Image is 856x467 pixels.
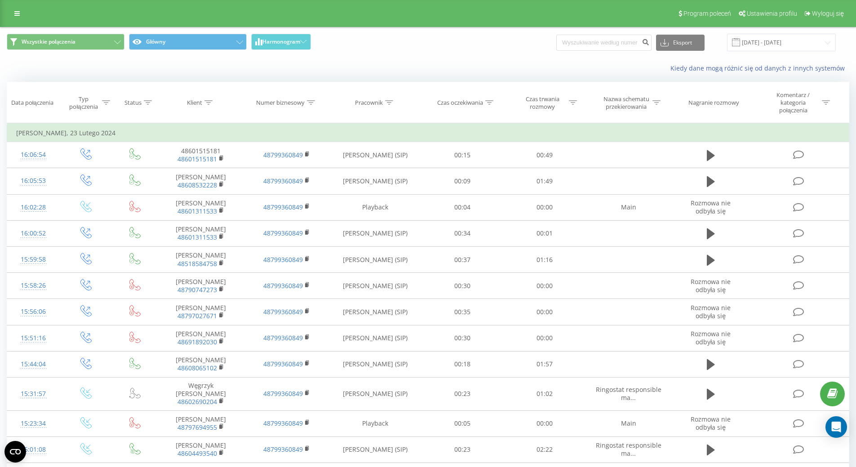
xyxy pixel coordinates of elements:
div: 15:56:06 [16,303,51,320]
a: 48799360849 [263,151,303,159]
td: 48601515181 [158,142,244,168]
td: 00:35 [421,299,504,325]
td: 00:04 [421,194,504,220]
td: 00:09 [421,168,504,194]
div: Numer biznesowy [256,99,305,107]
span: Program poleceń [683,10,731,17]
span: Wyloguj się [812,10,844,17]
div: Komentarz / kategoria połączenia [767,91,820,114]
td: [PERSON_NAME] [158,168,244,194]
span: Harmonogram [262,39,300,45]
a: 48799360849 [263,203,303,211]
div: 15:58:26 [16,277,51,294]
button: Harmonogram [251,34,311,50]
span: Rozmowa nie odbyła się [691,415,731,431]
a: 48797027671 [177,311,217,320]
td: [PERSON_NAME] (SIP) [329,168,421,194]
td: 00:15 [421,142,504,168]
td: [PERSON_NAME] [158,220,244,246]
a: 48799360849 [263,389,303,398]
div: Klient [187,99,202,107]
td: [PERSON_NAME] [158,273,244,299]
div: 15:31:57 [16,385,51,403]
button: Open CMP widget [4,441,26,463]
td: [PERSON_NAME] [158,410,244,436]
div: 16:05:53 [16,172,51,190]
td: [PERSON_NAME] [158,325,244,351]
td: 00:23 [421,436,504,463]
td: 01:02 [504,377,586,410]
a: 48601515181 [177,155,217,163]
td: 00:00 [504,194,586,220]
div: Data połączenia [11,99,53,107]
td: 00:30 [421,325,504,351]
button: Wszystkie połączenia [7,34,124,50]
span: Rozmowa nie odbyła się [691,199,731,215]
span: Rozmowa nie odbyła się [691,277,731,294]
button: Główny [129,34,247,50]
a: 48601311533 [177,233,217,241]
div: Typ połączenia [67,95,99,111]
td: [PERSON_NAME] (SIP) [329,247,421,273]
td: [PERSON_NAME] (SIP) [329,220,421,246]
a: 48604493540 [177,449,217,458]
td: [PERSON_NAME], 23 Lutego 2024 [7,124,849,142]
div: Czas oczekiwania [437,99,483,107]
td: 01:57 [504,351,586,377]
div: 15:51:16 [16,329,51,347]
td: [PERSON_NAME] (SIP) [329,273,421,299]
td: 02:22 [504,436,586,463]
div: Open Intercom Messenger [825,416,847,438]
td: 00:00 [504,410,586,436]
td: 01:16 [504,247,586,273]
td: Main [585,194,671,220]
span: Ustawienia profilu [747,10,797,17]
div: 15:23:34 [16,415,51,432]
td: 00:00 [504,273,586,299]
td: Węgrzyk [PERSON_NAME] [158,377,244,410]
td: 00:49 [504,142,586,168]
td: 00:00 [504,299,586,325]
td: 00:30 [421,273,504,299]
a: 48799360849 [263,229,303,237]
td: [PERSON_NAME] [158,247,244,273]
td: 00:05 [421,410,504,436]
a: 48608065102 [177,364,217,372]
input: Wyszukiwanie według numeru [556,35,652,51]
a: 48799360849 [263,307,303,316]
span: Wszystkie połączenia [22,38,75,45]
td: [PERSON_NAME] [158,299,244,325]
span: Ringostat responsible ma... [596,385,661,402]
a: 48797694955 [177,423,217,431]
a: 48518584758 [177,259,217,268]
div: Status [124,99,142,107]
a: 48799360849 [263,419,303,427]
a: 48799360849 [263,177,303,185]
a: 48799360849 [263,445,303,454]
a: 48790747273 [177,285,217,294]
td: [PERSON_NAME] (SIP) [329,377,421,410]
a: 48799360849 [263,281,303,290]
td: Main [585,410,671,436]
td: Playback [329,410,421,436]
td: 00:34 [421,220,504,246]
td: [PERSON_NAME] [158,436,244,463]
a: 48608532228 [177,181,217,189]
td: 00:01 [504,220,586,246]
td: 00:23 [421,377,504,410]
a: 48601311533 [177,207,217,215]
div: Nagranie rozmowy [688,99,739,107]
td: [PERSON_NAME] (SIP) [329,325,421,351]
div: 15:01:08 [16,441,51,458]
a: 48799360849 [263,360,303,368]
span: Rozmowa nie odbyła się [691,303,731,320]
td: [PERSON_NAME] [158,194,244,220]
div: 16:00:52 [16,225,51,242]
a: 48799360849 [263,334,303,342]
div: Czas trwania rozmowy [519,95,567,111]
button: Eksport [656,35,705,51]
td: 00:18 [421,351,504,377]
a: 48691892030 [177,338,217,346]
td: [PERSON_NAME] (SIP) [329,351,421,377]
span: Ringostat responsible ma... [596,441,661,458]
